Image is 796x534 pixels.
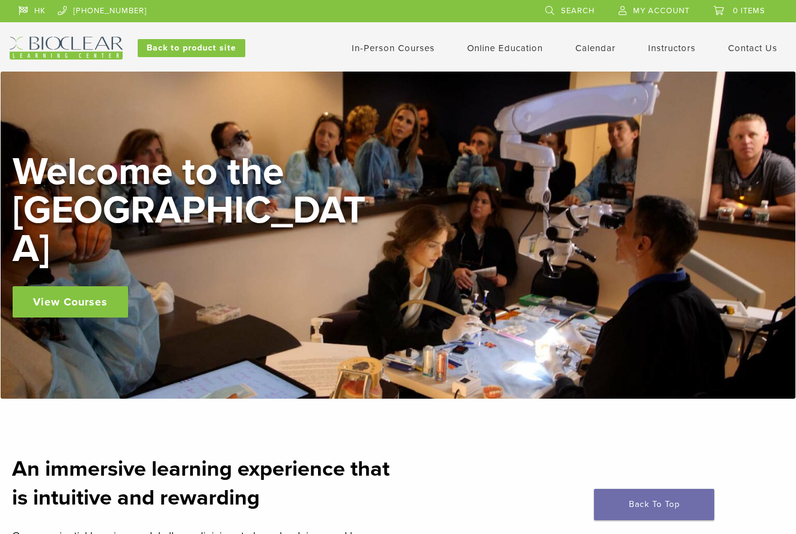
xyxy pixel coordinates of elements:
[352,43,435,54] a: In-Person Courses
[467,43,543,54] a: Online Education
[633,6,690,16] span: My Account
[733,6,765,16] span: 0 items
[575,43,616,54] a: Calendar
[10,37,123,60] img: Bioclear
[594,489,714,520] a: Back To Top
[728,43,777,54] a: Contact Us
[13,286,128,318] a: View Courses
[13,153,373,268] h2: Welcome to the [GEOGRAPHIC_DATA]
[12,456,390,511] strong: An immersive learning experience that is intuitive and rewarding
[561,6,595,16] span: Search
[138,39,245,57] a: Back to product site
[648,43,696,54] a: Instructors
